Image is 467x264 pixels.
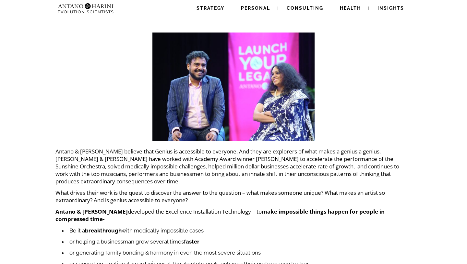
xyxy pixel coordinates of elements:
[62,236,412,247] li: or helping a businessman grow several times
[55,208,412,223] p: developed the Excellence Installation Technology – to
[55,208,385,223] b: make impossible things happen for people in compressed time-
[55,148,412,185] p: Antano & [PERSON_NAME] believe that Genius is accessible to everyone. And they are explorers of w...
[340,6,361,11] span: Health
[197,6,224,11] span: Strategy
[184,238,199,245] b: faster
[55,208,128,215] b: Antano & [PERSON_NAME]
[85,227,122,234] b: breakthrough
[55,189,412,204] p: What drives their work is the quest to discover the answer to the question – what makes someone u...
[62,225,412,236] li: Be it a with medically impossible cases
[287,6,323,11] span: Consulting
[62,247,412,258] li: or generating family bonding & harmony in even the most severe situations
[377,6,404,11] span: Insights
[152,33,315,141] img: compressed_2024-05-03T08-12-33_Page
[241,6,270,11] span: Personal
